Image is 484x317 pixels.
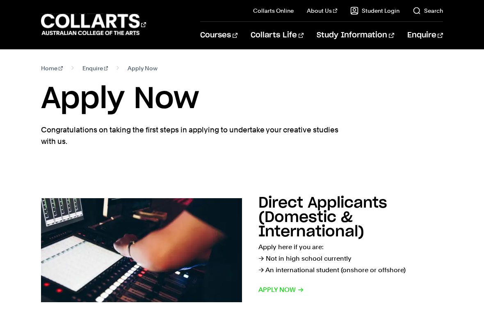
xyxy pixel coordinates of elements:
a: Student Login [350,7,400,15]
a: Enquire [407,22,443,49]
a: Study Information [317,22,394,49]
p: Congratulations on taking the first steps in applying to undertake your creative studies with us. [41,124,340,147]
a: Search [413,7,443,15]
span: Apply now [258,284,304,296]
a: About Us [307,7,337,15]
a: Home [41,62,63,74]
p: Apply here if you are: → Not in high school currently → An international student (onshore or offs... [258,241,443,276]
a: Direct Applicants (Domestic & International) Apply here if you are:→ Not in high school currently... [41,197,443,304]
h1: Apply Now [41,81,443,118]
a: Collarts Online [253,7,294,15]
a: Enquire [82,62,108,74]
span: Apply Now [128,62,158,74]
a: Collarts Life [251,22,304,49]
h2: Direct Applicants (Domestic & International) [258,196,387,239]
div: Go to homepage [41,13,146,36]
a: Courses [200,22,237,49]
